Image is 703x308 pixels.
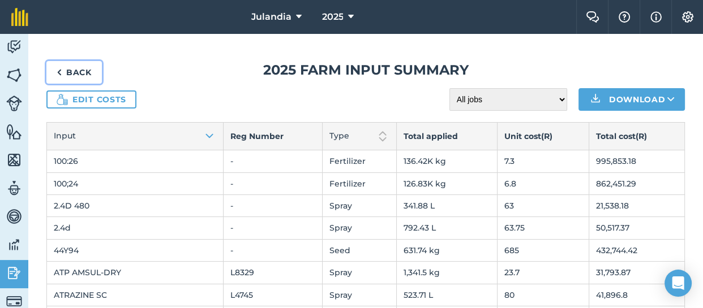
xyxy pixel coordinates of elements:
td: 126.83K kg [396,172,497,194]
td: 80 [497,284,589,306]
img: svg+xml;base64,PD94bWwgdmVyc2lvbj0iMS4wIiBlbmNvZGluZz0idXRmLTgiPz4KPCEtLSBHZW5lcmF0b3I6IEFkb2JlIE... [6,236,22,253]
img: svg+xml;base64,PD94bWwgdmVyc2lvbj0iMS4wIiBlbmNvZGluZz0idXRmLTgiPz4KPCEtLSBHZW5lcmF0b3I6IEFkb2JlIE... [6,38,22,55]
td: 44Y94 [47,239,224,261]
td: Fertilizer [322,150,396,172]
div: Open Intercom Messenger [665,270,692,297]
td: 41,896.8 [589,284,684,306]
td: 63.75 [497,217,589,239]
button: Download [578,88,685,111]
th: Total cost ( R ) [589,123,684,150]
td: - [223,239,322,261]
td: 2.4D 480 [47,194,224,216]
img: Icon showing a money bag [57,94,68,105]
img: A question mark icon [618,11,631,23]
td: Spray [322,284,396,306]
img: svg+xml;base64,PD94bWwgdmVyc2lvbj0iMS4wIiBlbmNvZGluZz0idXRmLTgiPz4KPCEtLSBHZW5lcmF0b3I6IEFkb2JlIE... [6,264,22,281]
td: 1,341.5 kg [396,262,497,284]
button: Type [323,123,396,150]
td: Spray [322,262,396,284]
td: Seed [322,239,396,261]
td: 50,517.37 [589,217,684,239]
img: Two arrows, one pointing up and one pointing down to show sort is not active on this column [376,129,389,143]
button: Input [47,123,223,150]
td: 792.43 L [396,217,497,239]
h1: 2025 Farm input summary [46,61,685,79]
td: 432,744.42 [589,239,684,261]
th: Total applied [396,123,497,150]
img: A cog icon [681,11,695,23]
td: 100;24 [47,172,224,194]
img: Download icon [589,93,602,106]
img: Arrow pointing down to show items are sorted in ascending order [203,129,216,143]
td: - [223,217,322,239]
td: 341.88 L [396,194,497,216]
td: 685 [497,239,589,261]
td: 100:26 [47,150,224,172]
td: 31,793.87 [589,262,684,284]
span: Julandia [251,10,291,24]
td: 6.8 [497,172,589,194]
td: 7.3 [497,150,589,172]
img: svg+xml;base64,PHN2ZyB4bWxucz0iaHR0cDovL3d3dy53My5vcmcvMjAwMC9zdmciIHdpZHRoPSI1NiIgaGVpZ2h0PSI2MC... [6,123,22,140]
td: Spray [322,194,396,216]
td: 631.74 kg [396,239,497,261]
td: ATP AMSUL-DRY [47,262,224,284]
th: Reg Number [223,123,322,150]
td: 21,538.18 [589,194,684,216]
td: - [223,150,322,172]
td: ATRAZINE SC [47,284,224,306]
img: svg+xml;base64,PD94bWwgdmVyc2lvbj0iMS4wIiBlbmNvZGluZz0idXRmLTgiPz4KPCEtLSBHZW5lcmF0b3I6IEFkb2JlIE... [6,208,22,225]
img: svg+xml;base64,PHN2ZyB4bWxucz0iaHR0cDovL3d3dy53My5vcmcvMjAwMC9zdmciIHdpZHRoPSIxNyIgaGVpZ2h0PSIxNy... [650,10,662,24]
td: - [223,194,322,216]
td: 2.4d [47,217,224,239]
a: Edit costs [46,90,136,109]
td: Fertilizer [322,172,396,194]
td: 136.42K kg [396,150,497,172]
img: svg+xml;base64,PHN2ZyB4bWxucz0iaHR0cDovL3d3dy53My5vcmcvMjAwMC9zdmciIHdpZHRoPSI5IiBoZWlnaHQ9IjI0Ii... [57,66,62,79]
img: svg+xml;base64,PD94bWwgdmVyc2lvbj0iMS4wIiBlbmNvZGluZz0idXRmLTgiPz4KPCEtLSBHZW5lcmF0b3I6IEFkb2JlIE... [6,96,22,111]
th: Unit cost ( R ) [497,123,589,150]
td: L8329 [223,262,322,284]
img: svg+xml;base64,PHN2ZyB4bWxucz0iaHR0cDovL3d3dy53My5vcmcvMjAwMC9zdmciIHdpZHRoPSI1NiIgaGVpZ2h0PSI2MC... [6,151,22,168]
td: 23.7 [497,262,589,284]
td: L4745 [223,284,322,306]
td: 63 [497,194,589,216]
td: - [223,172,322,194]
img: svg+xml;base64,PHN2ZyB4bWxucz0iaHR0cDovL3d3dy53My5vcmcvMjAwMC9zdmciIHdpZHRoPSI1NiIgaGVpZ2h0PSI2MC... [6,67,22,84]
a: Back [46,61,102,84]
span: 2025 [322,10,343,24]
img: svg+xml;base64,PD94bWwgdmVyc2lvbj0iMS4wIiBlbmNvZGluZz0idXRmLTgiPz4KPCEtLSBHZW5lcmF0b3I6IEFkb2JlIE... [6,180,22,197]
img: Two speech bubbles overlapping with the left bubble in the forefront [586,11,599,23]
td: 862,451.29 [589,172,684,194]
td: 523.71 L [396,284,497,306]
td: Spray [322,217,396,239]
td: 995,853.18 [589,150,684,172]
img: fieldmargin Logo [11,8,28,26]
